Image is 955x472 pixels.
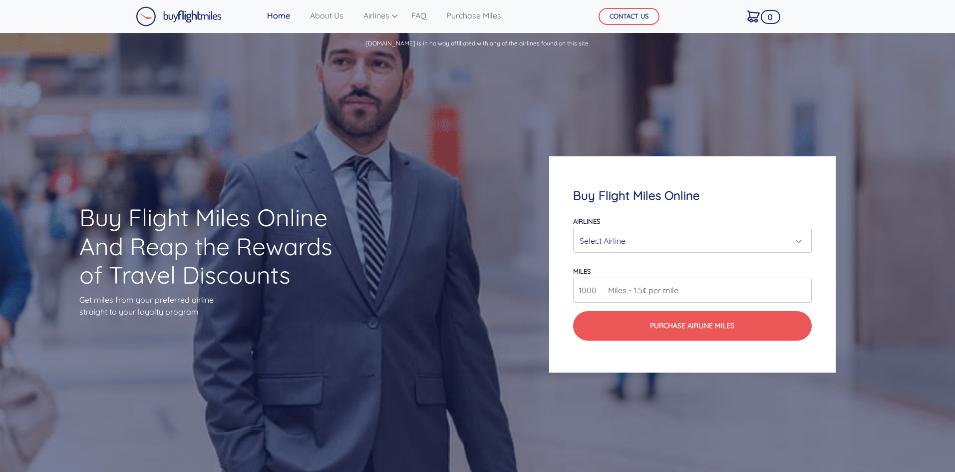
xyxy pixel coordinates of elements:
label: miles [573,267,591,275]
a: Buy Flight Miles Logo [136,4,222,29]
button: CONTACT US [599,8,659,25]
p: Get miles from your preferred airline straight to your loyalty program [79,294,350,318]
button: Purchase Airline Miles [573,311,811,341]
div: Select Airline [580,231,799,250]
button: Select Airline [573,228,811,253]
a: 0 [743,5,764,26]
a: Airlines [359,5,395,25]
img: Cart [747,10,760,22]
h1: Buy Flight Miles Online And Reap the Rewards of Travel Discounts [79,203,350,290]
a: Home [263,5,294,25]
label: Airlines [573,217,600,225]
img: Buy Flight Miles Logo [136,6,222,26]
a: FAQ [407,5,430,25]
a: Purchase Miles [442,5,505,25]
span: 0 [761,10,780,24]
h4: Buy Flight Miles Online [573,188,811,203]
span: Miles - 1.5¢ per mile [603,284,678,296]
a: About Us [306,5,347,25]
